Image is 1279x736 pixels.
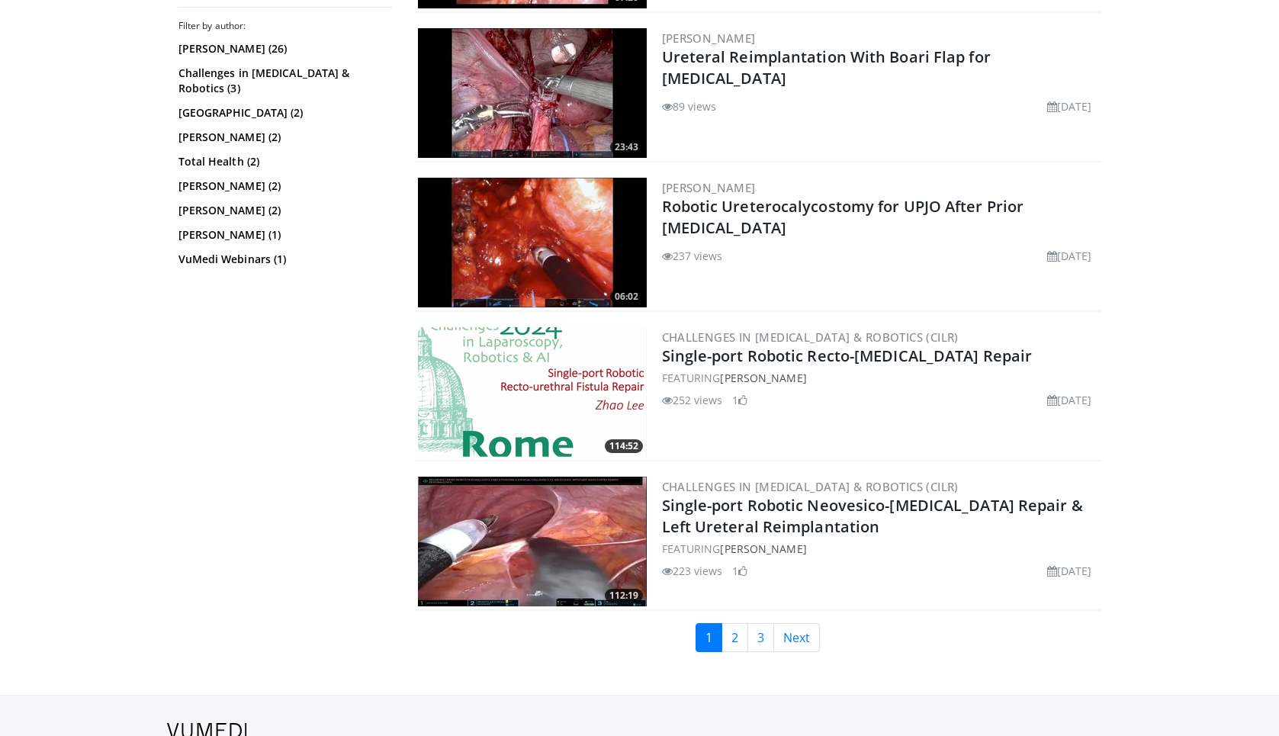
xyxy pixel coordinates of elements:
a: [PERSON_NAME] [720,371,806,385]
span: 114:52 [605,439,643,453]
li: 223 views [662,563,723,579]
a: 2 [721,623,748,652]
a: [PERSON_NAME] [662,180,756,195]
a: [PERSON_NAME] [662,31,756,46]
img: 8b20373c-7f5d-496f-8eee-2a29ea10d101.300x170_q85_crop-smart_upscale.jpg [418,178,647,307]
a: Challenges in [MEDICAL_DATA] & Robotics (CILR) [662,329,959,345]
a: 1 [696,623,722,652]
a: [PERSON_NAME] (2) [178,130,388,145]
span: 23:43 [610,140,643,154]
a: Robotic Ureterocalycostomy for UPJO After Prior [MEDICAL_DATA] [662,196,1024,238]
li: 1 [732,563,747,579]
div: FEATURING [662,541,1098,557]
a: 06:02 [418,178,647,307]
img: 61dd1638-0478-4edd-85f3-46c3238d4052.png.300x170_q85_crop-smart_upscale.png [418,327,647,457]
a: Ureteral Reimplantation With Boari Flap for [MEDICAL_DATA] [662,47,991,88]
a: [GEOGRAPHIC_DATA] (2) [178,105,388,121]
li: 237 views [662,248,723,264]
img: 69869023-6b4b-447b-85c7-656ea7024f8b.300x170_q85_crop-smart_upscale.jpg [418,28,647,158]
a: [PERSON_NAME] (2) [178,178,388,194]
a: [PERSON_NAME] (1) [178,227,388,243]
a: Challenges in [MEDICAL_DATA] & Robotics (CILR) [662,479,959,494]
span: 06:02 [610,290,643,304]
a: 114:52 [418,327,647,457]
li: [DATE] [1047,248,1092,264]
a: Single-port Robotic Neovesico-[MEDICAL_DATA] Repair & Left Ureteral Reimplantation [662,495,1083,537]
a: [PERSON_NAME] (2) [178,203,388,218]
a: VuMedi Webinars (1) [178,252,388,267]
a: [PERSON_NAME] [720,542,806,556]
li: [DATE] [1047,98,1092,114]
li: 89 views [662,98,717,114]
h3: Filter by author: [178,20,392,32]
a: [PERSON_NAME] (26) [178,41,388,56]
li: [DATE] [1047,563,1092,579]
li: [DATE] [1047,392,1092,408]
a: 23:43 [418,28,647,158]
a: 112:19 [418,477,647,606]
a: Total Health (2) [178,154,388,169]
nav: Search results pages [415,623,1101,652]
div: FEATURING [662,370,1098,386]
a: Single-port Robotic Recto-[MEDICAL_DATA] Repair [662,346,1033,366]
li: 252 views [662,392,723,408]
a: Challenges in [MEDICAL_DATA] & Robotics (3) [178,66,388,96]
li: 1 [732,392,747,408]
a: Next [773,623,820,652]
a: 3 [747,623,774,652]
img: 8dd3f5f1-66b7-407e-981e-d00a45e6d0e2.300x170_q85_crop-smart_upscale.jpg [418,477,647,606]
span: 112:19 [605,589,643,603]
